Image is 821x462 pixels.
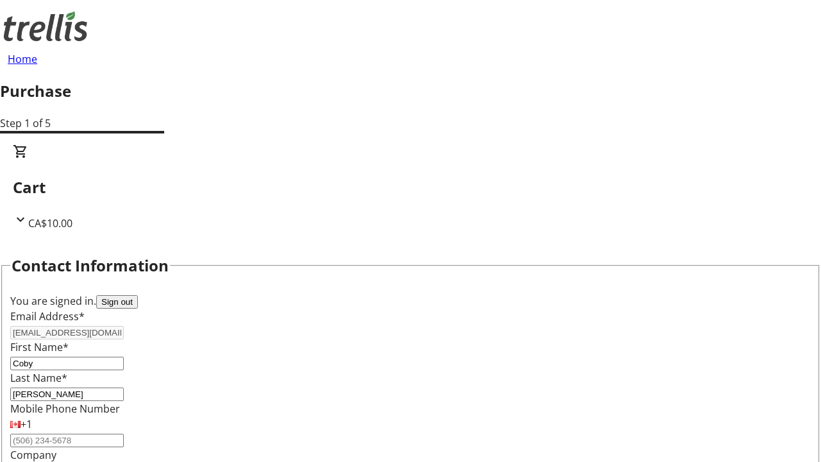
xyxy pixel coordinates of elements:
span: CA$10.00 [28,216,72,230]
label: Email Address* [10,309,85,323]
h2: Cart [13,176,808,199]
label: Last Name* [10,371,67,385]
div: CartCA$10.00 [13,144,808,231]
h2: Contact Information [12,254,169,277]
input: (506) 234-5678 [10,434,124,447]
label: Company [10,448,56,462]
label: First Name* [10,340,69,354]
button: Sign out [96,295,138,309]
div: You are signed in. [10,293,811,309]
label: Mobile Phone Number [10,402,120,416]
